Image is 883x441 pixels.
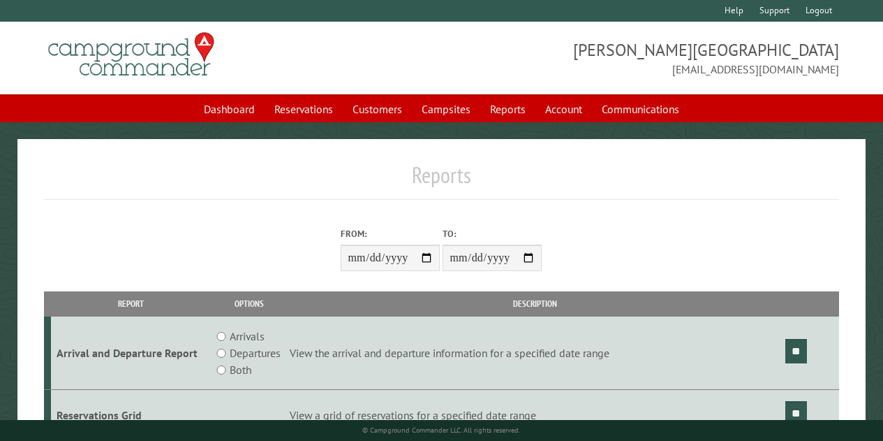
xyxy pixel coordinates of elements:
[230,328,265,345] label: Arrivals
[288,291,783,316] th: Description
[195,96,263,122] a: Dashboard
[442,38,839,78] span: [PERSON_NAME][GEOGRAPHIC_DATA] [EMAIL_ADDRESS][DOMAIN_NAME]
[230,361,251,378] label: Both
[51,390,210,441] td: Reservations Grid
[443,227,542,240] label: To:
[482,96,534,122] a: Reports
[362,426,520,435] small: © Campground Commander LLC. All rights reserved.
[44,27,218,82] img: Campground Commander
[51,291,210,316] th: Report
[230,345,281,361] label: Departures
[344,96,410,122] a: Customers
[288,390,783,441] td: View a grid of reservations for a specified date range
[288,317,783,390] td: View the arrival and departure information for a specified date range
[593,96,688,122] a: Communications
[341,227,440,240] label: From:
[413,96,479,122] a: Campsites
[210,291,288,316] th: Options
[537,96,591,122] a: Account
[51,317,210,390] td: Arrival and Departure Report
[44,161,839,200] h1: Reports
[266,96,341,122] a: Reservations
